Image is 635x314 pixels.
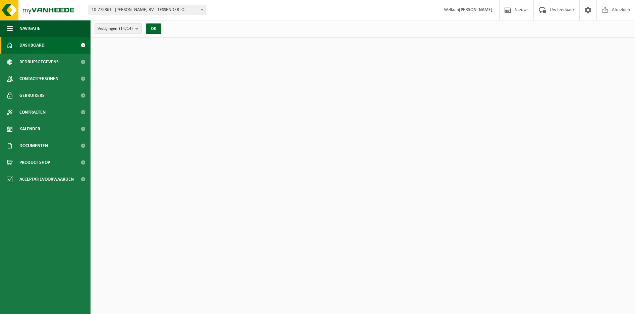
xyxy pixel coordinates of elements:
[19,137,48,154] span: Documenten
[98,24,133,34] span: Vestigingen
[19,104,46,121] span: Contracten
[89,5,206,15] span: 10-775861 - YVES MAES BV - TESSENDERLO
[19,20,40,37] span: Navigatie
[19,54,59,70] span: Bedrijfsgegevens
[459,7,493,12] strong: [PERSON_NAME]
[19,121,40,137] span: Kalender
[19,171,74,188] span: Acceptatievoorwaarden
[19,70,58,87] span: Contactpersonen
[146,23,161,34] button: OK
[19,87,45,104] span: Gebruikers
[94,23,142,34] button: Vestigingen(14/14)
[19,154,50,171] span: Product Shop
[19,37,45,54] span: Dashboard
[119,26,133,31] count: (14/14)
[89,5,206,15] span: 10-775861 - YVES MAES BV - TESSENDERLO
